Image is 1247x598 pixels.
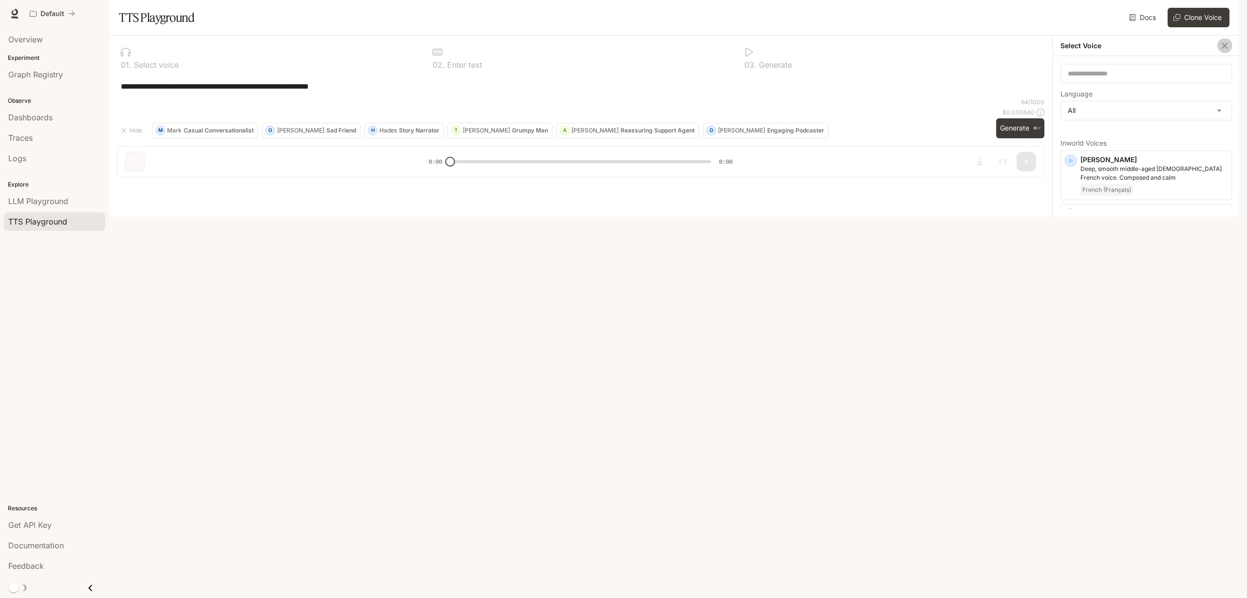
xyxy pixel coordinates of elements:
p: Generate [756,61,792,69]
p: 0 1 . [121,61,132,69]
div: T [452,123,460,138]
div: A [560,123,569,138]
p: $ 0.000640 [1002,108,1035,116]
p: [PERSON_NAME] [571,128,619,133]
button: Generate⌘⏎ [996,118,1044,138]
div: D [707,123,716,138]
p: Deep, smooth middle-aged male French voice. Composed and calm [1080,165,1228,182]
p: 64 / 1000 [1021,98,1044,106]
p: Grumpy Man [512,128,548,133]
p: Enter text [445,61,482,69]
p: [PERSON_NAME] [277,128,324,133]
button: A[PERSON_NAME]Reassuring Support Agent [556,123,699,138]
button: Clone Voice [1168,8,1229,27]
button: All workspaces [25,4,79,23]
div: H [368,123,377,138]
p: Story Narrator [399,128,439,133]
div: All [1061,101,1231,120]
p: Select voice [132,61,179,69]
div: O [266,123,275,138]
button: D[PERSON_NAME]Engaging Podcaster [703,123,829,138]
button: HHadesStory Narrator [364,123,444,138]
p: Default [40,10,64,18]
button: T[PERSON_NAME]Grumpy Man [448,123,552,138]
button: O[PERSON_NAME]Sad Friend [262,123,360,138]
p: 0 3 . [744,61,756,69]
p: Casual Conversationalist [184,128,254,133]
p: Sad Friend [326,128,356,133]
span: French (Français) [1080,184,1133,196]
button: MMarkCasual Conversationalist [152,123,258,138]
p: Hades [379,128,397,133]
p: [PERSON_NAME] [463,128,510,133]
p: Engaging Podcaster [767,128,824,133]
p: [PERSON_NAME] [1080,208,1228,218]
p: Reassuring Support Agent [621,128,695,133]
p: Mark [167,128,182,133]
p: [PERSON_NAME] [1080,155,1228,165]
p: Language [1060,91,1093,97]
p: ⌘⏎ [1033,126,1040,131]
div: M [156,123,165,138]
a: Docs [1127,8,1160,27]
h1: TTS Playground [119,8,194,27]
p: Inworld Voices [1060,140,1232,147]
button: Hide [117,123,148,138]
p: 0 2 . [433,61,445,69]
p: [PERSON_NAME] [718,128,765,133]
